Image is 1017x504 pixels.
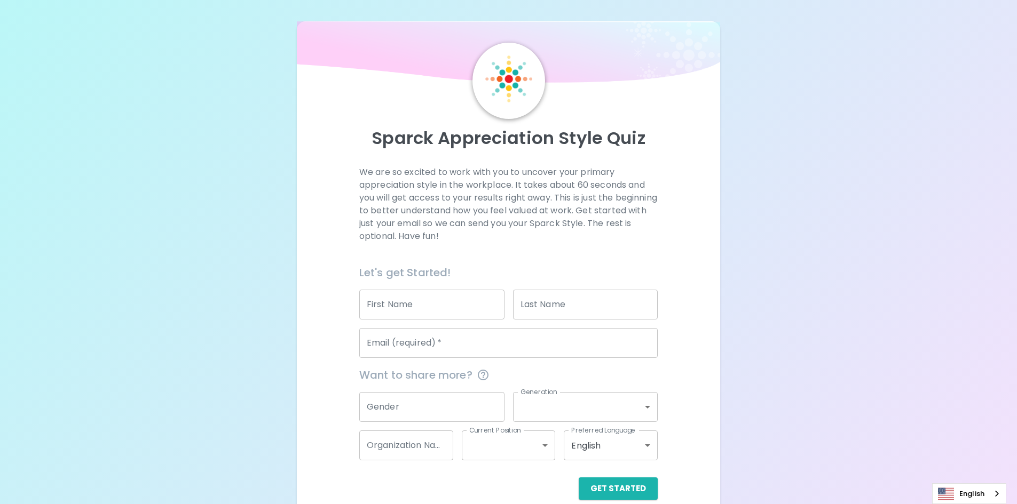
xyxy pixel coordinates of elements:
[310,127,708,149] p: Sparck Appreciation Style Quiz
[571,426,635,435] label: Preferred Language
[933,484,1006,503] a: English
[485,55,532,102] img: Sparck Logo
[297,21,721,88] img: wave
[932,483,1006,504] div: Language
[564,430,658,460] div: English
[359,264,658,281] h6: Let's get Started!
[579,477,658,500] button: Get Started
[521,387,557,396] label: Generation
[477,369,490,381] svg: This information is completely confidential and only used for aggregated appreciation studies at ...
[359,366,658,383] span: Want to share more?
[359,166,658,243] p: We are so excited to work with you to uncover your primary appreciation style in the workplace. I...
[932,483,1006,504] aside: Language selected: English
[469,426,521,435] label: Current Position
